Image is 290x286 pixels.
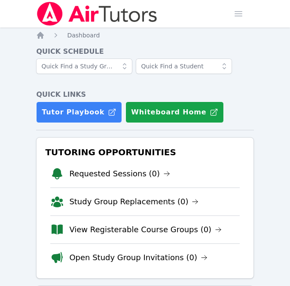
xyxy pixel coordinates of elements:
input: Quick Find a Student [136,58,232,74]
input: Quick Find a Study Group [36,58,132,74]
a: Study Group Replacements (0) [69,196,198,208]
h4: Quick Schedule [36,46,253,57]
button: Whiteboard Home [125,101,224,123]
span: Dashboard [67,32,100,39]
h3: Tutoring Opportunities [43,145,246,160]
a: View Registerable Course Groups (0) [69,224,222,236]
img: Air Tutors [36,2,158,26]
a: Tutor Playbook [36,101,122,123]
a: Requested Sessions (0) [69,168,170,180]
a: Open Study Group Invitations (0) [69,252,208,264]
a: Dashboard [67,31,100,40]
h4: Quick Links [36,89,253,100]
nav: Breadcrumb [36,31,253,40]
